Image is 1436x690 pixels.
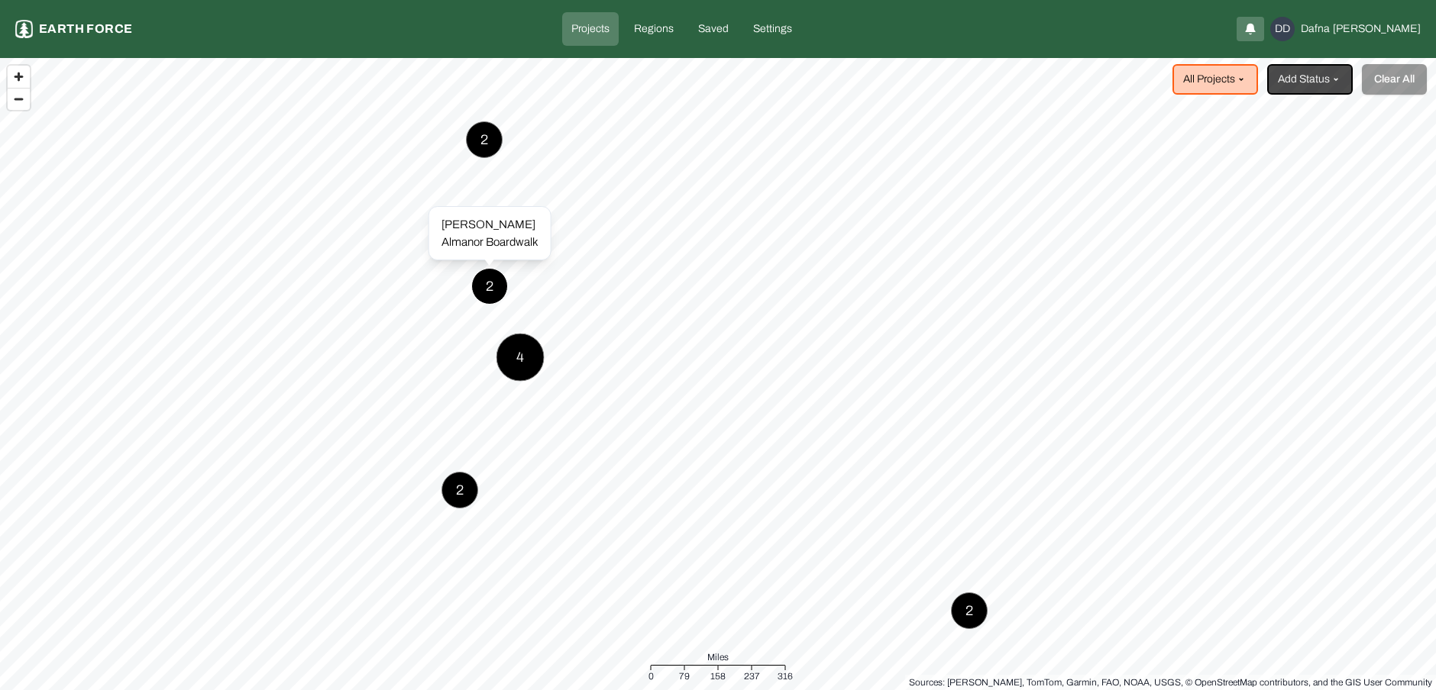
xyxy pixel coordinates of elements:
[8,66,30,88] button: Zoom in
[710,669,726,684] div: 158
[1270,17,1421,41] button: DDDafna[PERSON_NAME]
[39,20,132,38] p: Earth force
[15,20,33,38] img: earthforce-logo-white-uG4MPadI.svg
[496,334,545,382] button: 4
[679,669,690,684] div: 79
[778,669,793,684] div: 316
[1362,64,1427,95] button: Clear All
[744,669,760,684] div: 237
[8,88,30,110] button: Zoom out
[951,592,988,629] button: 2
[625,12,683,46] a: Regions
[441,234,538,251] div: Almanor Boardwalk
[698,21,729,37] p: Saved
[753,21,792,37] p: Settings
[648,669,654,684] div: 0
[707,650,729,665] span: Miles
[909,675,1432,690] div: Sources: [PERSON_NAME], TomTom, Garmin, FAO, NOAA, USGS, © OpenStreetMap contributors, and the GI...
[634,21,674,37] p: Regions
[441,472,478,508] button: 2
[689,12,738,46] a: Saved
[471,268,508,305] button: 2
[1267,64,1353,95] button: Add Status
[562,12,619,46] a: Projects
[1172,64,1258,95] button: All Projects
[571,21,610,37] p: Projects
[441,216,538,234] div: [PERSON_NAME]
[1301,21,1330,37] span: Dafna
[744,12,801,46] a: Settings
[1333,21,1421,37] span: [PERSON_NAME]
[466,121,503,158] button: 2
[1270,17,1295,41] div: DD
